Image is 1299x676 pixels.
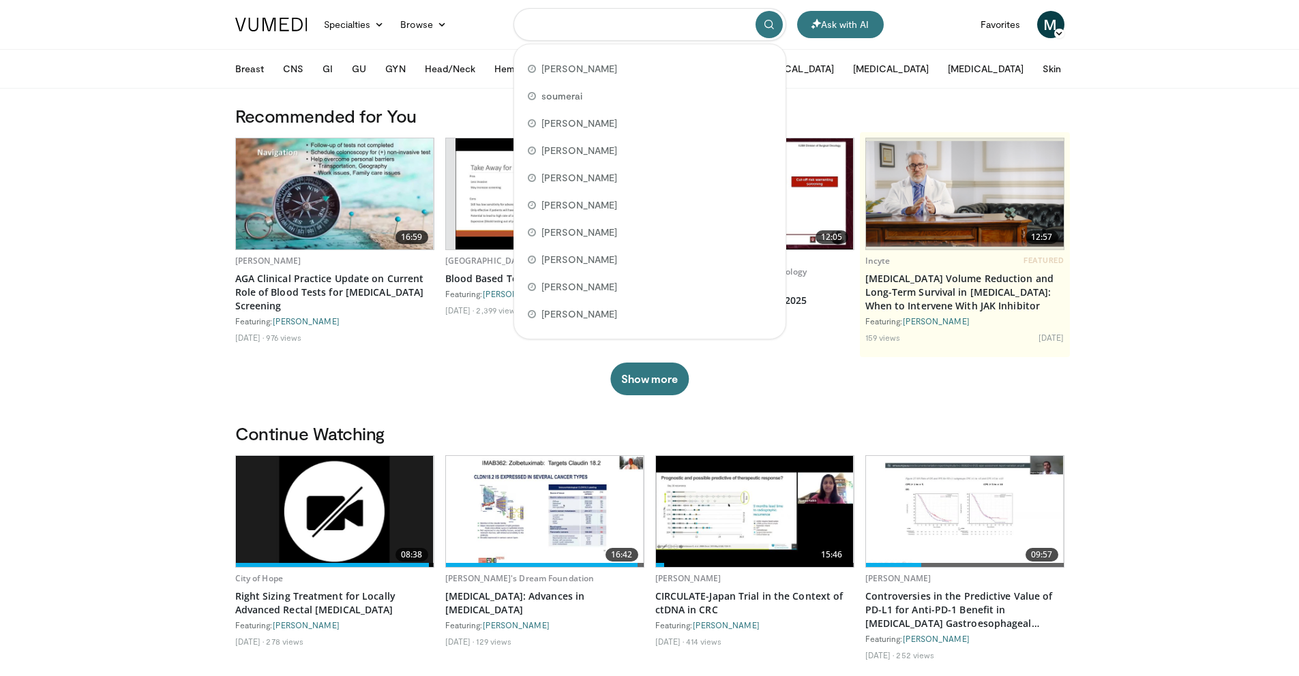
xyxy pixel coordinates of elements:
div: Featuring: [445,288,644,299]
div: Featuring: [235,619,434,630]
a: Incyte [865,255,891,266]
span: [PERSON_NAME] [541,144,618,157]
a: City of Hope [235,572,283,584]
div: Featuring: [865,633,1064,644]
li: [DATE] [445,305,475,316]
span: 16:59 [395,230,428,244]
a: 36:16 [446,138,644,249]
a: AGA Clinical Practice Update on Current Role of Blood Tests for [MEDICAL_DATA] Screening [235,272,434,313]
button: Skin [1034,55,1069,82]
div: Featuring: [445,619,644,630]
span: 09:57 [1026,548,1058,562]
img: 9a30b604-f877-4235-bd3f-79eea9c0b5b0.620x360_q85_upscale.jpg [236,456,434,567]
a: Favorites [972,11,1029,38]
a: 08:38 [236,456,434,567]
a: [MEDICAL_DATA]: Advances in [MEDICAL_DATA] [445,589,644,617]
a: [PERSON_NAME]'s Dream Foundation [445,572,595,584]
span: [PERSON_NAME] [541,62,618,76]
a: [PERSON_NAME] [483,620,550,630]
span: [PERSON_NAME] [541,307,618,321]
a: 15:46 [656,456,854,567]
button: Head/Neck [417,55,484,82]
a: Browse [392,11,455,38]
li: [DATE] [1039,332,1064,343]
span: 16:42 [606,548,638,562]
span: [PERSON_NAME] [541,253,618,266]
a: [PERSON_NAME] [655,572,721,584]
img: 2e24842b-52cd-49b9-ade9-e00c93ba9e9c.620x360_q85_upscale.jpg [866,456,1064,567]
span: FEATURED [1024,256,1064,265]
img: 0a3144ee-dd9e-4a17-be35-ba5190d246eb.620x360_q85_upscale.jpg [456,138,633,249]
span: [PERSON_NAME] [541,117,618,130]
li: [DATE] [445,636,475,647]
a: [PERSON_NAME] [903,634,970,643]
a: [GEOGRAPHIC_DATA] [445,255,531,266]
li: [DATE] [655,636,685,647]
div: Featuring: [865,316,1064,326]
a: 16:59 [236,138,434,249]
h3: Recommended for You [235,105,1064,127]
a: Right Sizing Treatment for Locally Advanced Rectal [MEDICAL_DATA] [235,589,434,617]
span: [PERSON_NAME] [541,226,618,239]
button: Breast [227,55,272,82]
span: [PERSON_NAME] [541,198,618,212]
li: 252 views [896,649,934,660]
button: GI [314,55,341,82]
li: 278 views [266,636,303,647]
li: 414 views [686,636,721,647]
div: Featuring: [235,316,434,326]
li: 2,399 views [476,305,520,316]
li: [DATE] [235,332,265,343]
span: [PERSON_NAME] [541,171,618,185]
span: 12:57 [1026,230,1058,244]
span: 12:05 [816,230,848,244]
button: Ask with AI [797,11,884,38]
li: [DATE] [235,636,265,647]
span: 08:38 [395,548,428,562]
a: [PERSON_NAME] [273,316,340,326]
a: Specialties [316,11,393,38]
a: [PERSON_NAME] [235,255,301,266]
a: 09:57 [866,456,1064,567]
button: [MEDICAL_DATA] [940,55,1032,82]
button: [MEDICAL_DATA] [750,55,842,82]
a: 12:57 [866,138,1064,249]
img: d2b282a7-1569-4025-90a1-23d24e3747e2.620x360_q85_upscale.jpg [656,456,854,567]
span: [PERSON_NAME] [541,280,618,294]
a: [PERSON_NAME] [693,620,760,630]
img: 7350bff6-2067-41fe-9408-af54c6d3e836.png.620x360_q85_upscale.png [866,141,1064,247]
img: 91a3589e-bf7e-4b05-b9bc-6389e2865563.620x360_q85_upscale.jpg [446,456,644,567]
a: [MEDICAL_DATA] Volume Reduction and Long-Term Survival in [MEDICAL_DATA]: When to Intervene With ... [865,272,1064,313]
a: [PERSON_NAME] [903,316,970,326]
a: Blood Based Testing for [MEDICAL_DATA] [445,272,644,286]
a: M [1037,11,1064,38]
button: Hematology [486,55,558,82]
input: Search topics, interventions [513,8,786,41]
button: Show more [610,363,689,395]
li: [DATE] [865,649,895,660]
button: GYN [377,55,413,82]
button: CNS [275,55,312,82]
a: [PERSON_NAME] [483,289,550,298]
li: 976 views [266,332,301,343]
div: Featuring: [655,619,854,630]
h3: Continue Watching [235,422,1064,444]
a: [PERSON_NAME] [865,572,931,584]
li: 129 views [476,636,511,647]
img: VuMedi Logo [235,18,308,31]
img: 9319a17c-ea45-4555-a2c0-30ea7aed39c4.620x360_q85_upscale.jpg [236,138,434,249]
a: [US_STATE] University School of Medicine Division of Gastroenterology and Hepatology [655,255,807,288]
button: GU [344,55,374,82]
span: soumerai [541,89,583,103]
a: [PERSON_NAME] [273,620,340,630]
li: 159 views [865,332,901,343]
a: CIRCULATE-Japan Trial in the Context of ctDNA in CRC [655,589,854,617]
button: [MEDICAL_DATA] [845,55,937,82]
span: 15:46 [816,548,848,562]
a: 16:42 [446,456,644,567]
a: Controversies in the Predictive Value of PD-L1 for Anti-PD-1 Benefit in [MEDICAL_DATA] Gastroesop... [865,589,1064,630]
